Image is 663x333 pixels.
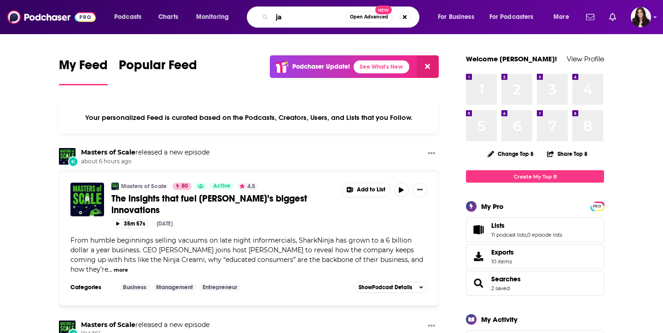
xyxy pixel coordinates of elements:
span: Add to List [357,186,385,193]
a: Masters of Scale [81,148,135,156]
div: My Activity [481,315,518,324]
span: ... [108,265,112,274]
a: Searches [469,277,488,290]
button: Show More Button [342,183,390,197]
div: Search podcasts, credits, & more... [256,6,428,28]
span: For Podcasters [489,11,534,24]
span: Show Podcast Details [359,284,412,291]
a: Welcome [PERSON_NAME]! [466,54,557,63]
h3: released a new episode [81,321,209,329]
a: My Feed [59,57,108,85]
span: From humble beginnings selling vacuums on late night informercials, SharkNinja has grown to a 6 b... [70,236,423,274]
a: PRO [592,202,603,209]
span: about 6 hours ago [81,158,209,166]
button: open menu [190,10,241,24]
a: View Profile [567,54,604,63]
button: open menu [108,10,153,24]
button: Share Top 8 [547,145,588,163]
div: New Episode [68,156,78,166]
span: Monitoring [196,11,229,24]
button: more [114,266,128,274]
span: 10 items [491,258,514,265]
button: open menu [547,10,581,24]
button: Change Top 8 [482,148,539,160]
a: Active [209,183,234,190]
a: See What's New [354,60,409,73]
a: Searches [491,275,521,283]
button: ShowPodcast Details [355,282,427,293]
span: More [553,11,569,24]
span: Exports [469,250,488,263]
button: open menu [431,10,486,24]
img: Masters of Scale [59,148,76,165]
a: The insights that fuel [PERSON_NAME]’s biggest innovations [111,193,335,216]
span: Logged in as RebeccaShapiro [631,7,651,27]
span: PRO [592,203,603,210]
span: Exports [491,248,514,256]
a: Management [152,284,197,291]
span: Charts [158,11,178,24]
a: Exports [466,244,604,269]
a: Business [119,284,150,291]
span: New [375,6,392,14]
button: Show profile menu [631,7,651,27]
h3: Categories [70,284,112,291]
a: 2 saved [491,285,510,291]
span: Lists [466,217,604,242]
a: Create My Top 8 [466,170,604,183]
span: Active [213,182,231,191]
button: Show More Button [413,183,427,197]
div: Your personalized Feed is curated based on the Podcasts, Creators, Users, and Lists that you Follow. [59,102,439,133]
span: Podcasts [114,11,141,24]
div: My Pro [481,202,504,211]
a: Masters of Scale [81,321,135,329]
img: The insights that fuel SharkNinja’s biggest innovations [70,183,104,216]
a: Masters of Scale [121,183,167,190]
h3: released a new episode [81,148,209,157]
span: For Business [438,11,474,24]
button: Open AdvancedNew [346,12,392,23]
img: User Profile [631,7,651,27]
span: 80 [181,182,188,191]
span: Popular Feed [119,57,197,78]
input: Search podcasts, credits, & more... [272,10,346,24]
button: Show More Button [424,321,439,332]
a: 0 episode lists [527,232,562,238]
div: [DATE] [157,220,173,227]
button: open menu [483,10,547,24]
span: Searches [466,271,604,296]
span: My Feed [59,57,108,78]
p: Podchaser Update! [292,63,350,71]
img: Masters of Scale [111,183,119,190]
span: Lists [491,221,505,230]
button: 35m 57s [111,220,149,228]
a: 80 [173,183,192,190]
span: The insights that fuel [PERSON_NAME]’s biggest innovations [111,193,307,216]
span: , [526,232,527,238]
a: Show notifications dropdown [605,9,620,25]
a: 11 podcast lists [491,232,526,238]
a: Popular Feed [119,57,197,85]
img: Podchaser - Follow, Share and Rate Podcasts [7,8,96,26]
a: Show notifications dropdown [582,9,598,25]
a: Entrepreneur [199,284,241,291]
button: 4.5 [237,183,258,190]
a: Lists [469,223,488,236]
a: Lists [491,221,562,230]
button: Show More Button [424,148,439,160]
span: Open Advanced [350,15,388,19]
a: Charts [152,10,184,24]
